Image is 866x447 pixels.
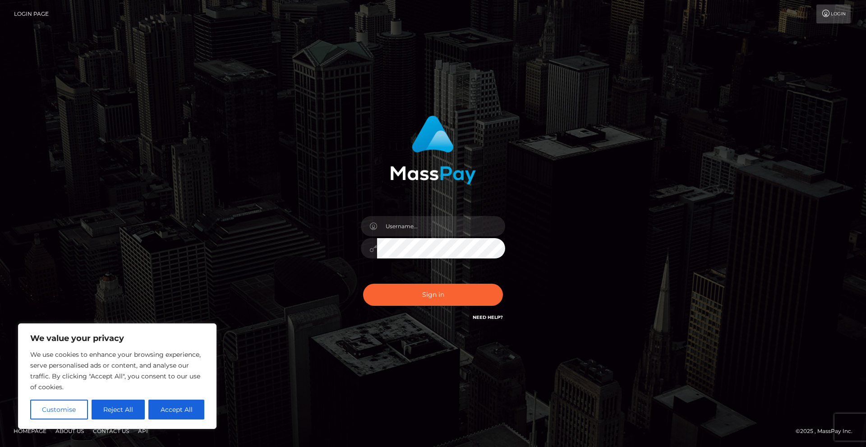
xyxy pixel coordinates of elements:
button: Customise [30,400,88,419]
img: MassPay Login [390,115,476,184]
a: Login [816,5,851,23]
button: Accept All [148,400,204,419]
a: Contact Us [89,424,133,438]
button: Reject All [92,400,145,419]
p: We use cookies to enhance your browsing experience, serve personalised ads or content, and analys... [30,349,204,392]
p: We value your privacy [30,333,204,344]
a: About Us [52,424,88,438]
a: Homepage [10,424,50,438]
a: Need Help? [473,314,503,320]
a: API [134,424,152,438]
input: Username... [377,216,505,236]
div: We value your privacy [18,323,216,429]
a: Login Page [14,5,49,23]
button: Sign in [363,284,503,306]
div: © 2025 , MassPay Inc. [796,426,859,436]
